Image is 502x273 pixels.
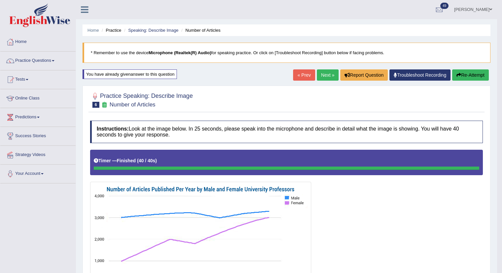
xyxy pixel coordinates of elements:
b: ) [155,158,157,163]
b: Microphone (Realtek(R) Audio) [149,50,211,55]
li: Practice [100,27,121,33]
a: Tests [0,70,76,87]
li: Number of Articles [180,27,220,33]
h4: Look at the image below. In 25 seconds, please speak into the microphone and describe in detail w... [90,121,483,143]
button: Report Question [340,69,388,81]
a: Next » [317,69,339,81]
blockquote: * Remember to use the device for speaking practice. Or click on [Troubleshoot Recording] button b... [83,43,490,63]
a: « Prev [293,69,315,81]
b: Finished [117,158,136,163]
a: Success Stories [0,127,76,143]
small: Exam occurring question [101,102,108,108]
a: Home [0,33,76,49]
small: Number of Articles [110,101,155,108]
b: 40 / 40s [139,158,155,163]
h5: Timer — [94,158,157,163]
a: Speaking: Describe Image [128,28,178,33]
button: Re-Attempt [452,69,489,81]
a: Home [87,28,99,33]
a: Strategy Videos [0,146,76,162]
div: You have already given answer to this question [83,69,177,79]
b: Instructions: [97,126,129,132]
a: Your Account [0,165,76,181]
b: ( [137,158,139,163]
a: Predictions [0,108,76,125]
a: Troubleshoot Recording [389,69,451,81]
span: 6 [92,102,99,108]
span: 49 [440,3,449,9]
a: Practice Questions [0,52,76,68]
a: Online Class [0,89,76,106]
h2: Practice Speaking: Describe Image [90,91,193,108]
